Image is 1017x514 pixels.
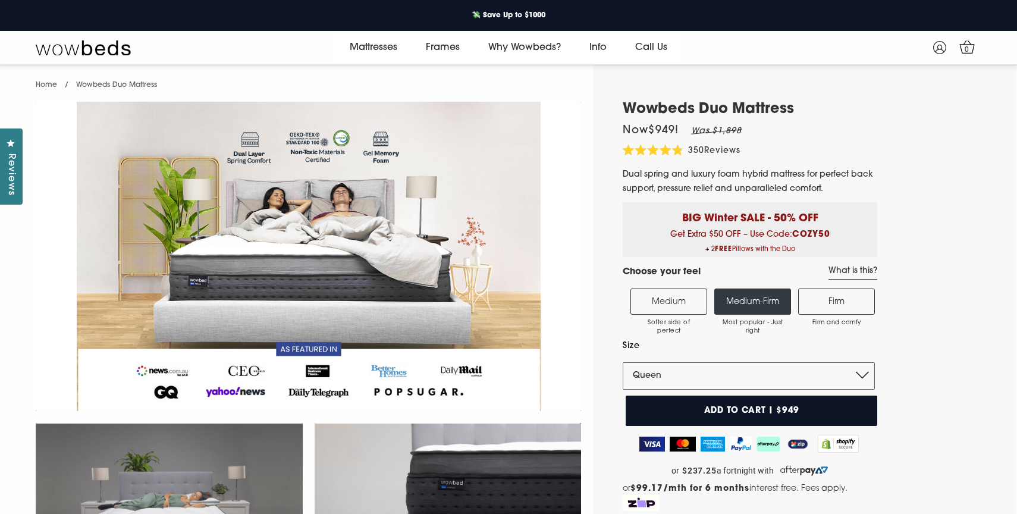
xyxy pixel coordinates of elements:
[682,466,717,476] strong: $237.25
[956,36,977,57] a: 0
[757,437,780,452] img: AfterPay Logo
[701,437,725,452] img: American Express Logo
[639,437,665,452] img: Visa Logo
[632,202,868,227] p: BIG Winter SALE - 50% OFF
[688,146,704,155] span: 350
[632,242,868,257] span: + 2 Pillows with the Duo
[65,82,68,89] span: /
[805,319,868,327] span: Firm and comfy
[828,266,877,280] a: What is this?
[623,145,740,158] div: 350Reviews
[730,437,752,452] img: PayPal Logo
[623,495,660,512] img: Zip Logo
[36,82,57,89] a: Home
[818,435,859,453] img: Shopify secure badge
[623,126,679,136] span: Now $949 !
[462,8,555,23] a: 💸 Save Up to $1000
[632,230,868,257] span: Get Extra $50 OFF – Use Code:
[412,31,474,64] a: Frames
[785,437,810,452] img: ZipPay Logo
[623,484,847,493] span: or interest free. Fees apply.
[717,466,774,476] span: a fortnight with
[3,153,18,196] span: Reviews
[623,462,877,479] a: or $237.25 a fortnight with
[621,31,682,64] a: Call Us
[714,289,791,315] label: Medium-Firm
[575,31,621,64] a: Info
[671,466,679,476] span: or
[623,266,701,280] h4: Choose your feel
[626,396,877,426] button: Add to cart | $949
[637,319,701,336] span: Softer side of perfect
[335,31,412,64] a: Mattresses
[670,437,696,452] img: MasterCard Logo
[630,484,749,493] strong: $99.17/mth for 6 months
[36,65,157,96] nav: breadcrumbs
[715,246,732,253] b: FREE
[36,39,131,56] img: Wow Beds Logo
[630,289,707,315] label: Medium
[721,319,784,336] span: Most popular - Just right
[704,146,740,155] span: Reviews
[691,127,742,136] em: Was $1,898
[623,170,873,193] span: Dual spring and luxury foam hybrid mattress for perfect back support, pressure relief and unparal...
[792,230,830,239] b: COZY50
[798,289,875,315] label: Firm
[961,44,973,56] span: 0
[76,82,157,89] span: Wowbeds Duo Mattress
[623,339,875,353] label: Size
[623,101,877,118] h1: Wowbeds Duo Mattress
[474,31,575,64] a: Why Wowbeds?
